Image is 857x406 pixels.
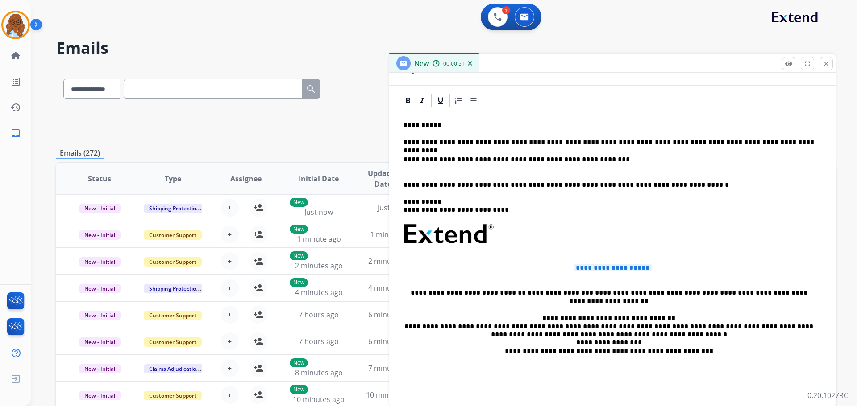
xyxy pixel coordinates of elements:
span: + [228,336,232,347]
mat-icon: person_add [253,202,264,213]
mat-icon: person_add [253,363,264,373]
mat-icon: home [10,50,21,61]
div: Ordered List [452,94,466,107]
span: New - Initial [79,204,121,213]
p: New [290,358,308,367]
mat-icon: person_add [253,283,264,293]
span: Shipping Protection [144,204,205,213]
span: + [228,363,232,373]
span: Assignee [230,173,262,184]
span: + [228,256,232,267]
p: 0.20.1027RC [807,390,848,401]
span: New - Initial [79,257,121,267]
span: Claims Adjudication [144,364,205,373]
img: avatar [3,12,28,37]
span: 1 minute ago [297,234,341,244]
span: 00:00:51 [443,60,465,67]
span: Status [88,173,111,184]
span: Type [165,173,181,184]
span: 4 minutes ago [368,283,416,293]
span: 2 minutes ago [295,261,343,271]
mat-icon: person_add [253,309,264,320]
mat-icon: person_add [253,229,264,240]
p: Emails (272) [56,148,104,159]
div: 1 [502,6,510,14]
mat-icon: remove_red_eye [785,60,793,68]
button: + [221,386,239,404]
span: New - Initial [79,311,121,320]
span: New [414,58,429,68]
span: 7 minutes ago [368,363,416,373]
button: + [221,252,239,270]
span: Customer Support [144,337,202,347]
mat-icon: fullscreen [803,60,811,68]
span: Customer Support [144,257,202,267]
span: 4 minutes ago [295,287,343,297]
mat-icon: inbox [10,128,21,139]
span: Shipping Protection [144,284,205,293]
span: 6 minutes ago [368,336,416,346]
span: + [228,229,232,240]
button: + [221,199,239,217]
mat-icon: history [10,102,21,113]
button: + [221,332,239,350]
span: 6 minutes ago [368,310,416,320]
div: Bold [401,94,415,107]
h2: Emails [56,39,836,57]
div: Bullet List [466,94,480,107]
span: Customer Support [144,391,202,400]
mat-icon: person_add [253,336,264,347]
span: 7 hours ago [299,336,339,346]
span: 7 hours ago [299,310,339,320]
span: Updated Date [363,168,404,189]
div: Italic [416,94,429,107]
mat-icon: close [822,60,830,68]
div: Underline [434,94,447,107]
span: + [228,309,232,320]
p: New [290,251,308,260]
mat-icon: list_alt [10,76,21,87]
mat-icon: person_add [253,390,264,400]
span: Just now [304,207,333,217]
span: Customer Support [144,311,202,320]
span: New - Initial [79,391,121,400]
span: 2 minutes ago [368,256,416,266]
span: Customer Support [144,230,202,240]
button: + [221,226,239,243]
span: + [228,202,232,213]
span: New - Initial [79,337,121,347]
span: 8 minutes ago [295,368,343,377]
span: 1 minute ago [370,230,414,239]
span: 10 minutes ago [293,394,345,404]
span: + [228,283,232,293]
p: New [290,385,308,394]
span: Just now [378,203,406,213]
mat-icon: search [306,84,316,94]
span: 10 minutes ago [366,390,418,400]
p: New [290,198,308,207]
p: New [290,278,308,287]
mat-icon: person_add [253,256,264,267]
span: + [228,390,232,400]
button: + [221,279,239,297]
span: New - Initial [79,364,121,373]
button: + [221,306,239,324]
span: Initial Date [299,173,339,184]
span: New - Initial [79,284,121,293]
span: New - Initial [79,230,121,240]
button: + [221,359,239,377]
p: New [290,225,308,234]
